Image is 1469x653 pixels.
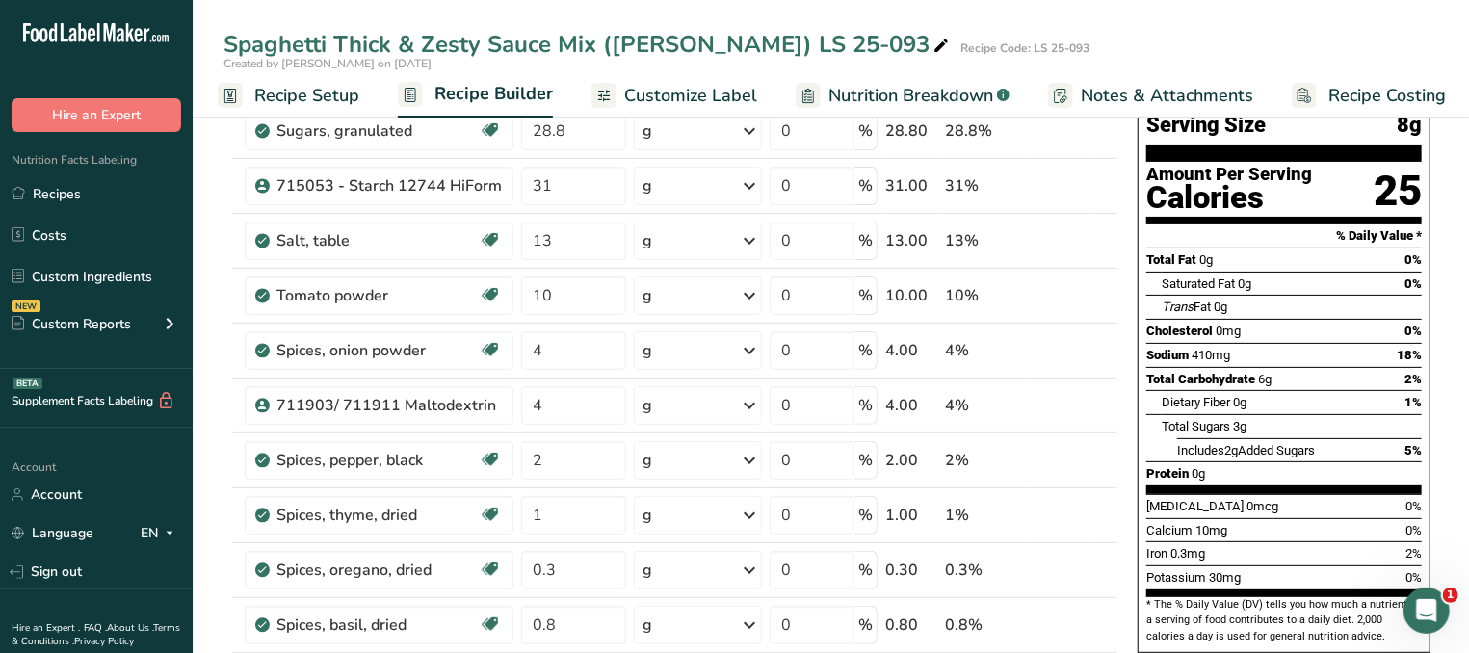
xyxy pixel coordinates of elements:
[1195,523,1227,537] span: 10mg
[1328,83,1446,109] span: Recipe Costing
[276,284,479,307] div: Tomato powder
[276,614,479,637] div: Spices, basil, dried
[1404,395,1422,409] span: 1%
[945,394,1027,417] div: 4%
[1146,570,1206,585] span: Potassium
[1404,443,1422,457] span: 5%
[1233,419,1246,433] span: 3g
[1404,252,1422,267] span: 0%
[84,621,107,635] a: FAQ .
[885,284,937,307] div: 10.00
[12,621,180,648] a: Terms & Conditions .
[1146,348,1189,362] span: Sodium
[12,98,181,132] button: Hire an Expert
[1397,114,1422,138] span: 8g
[1146,499,1244,513] span: [MEDICAL_DATA]
[276,504,479,527] div: Spices, thyme, dried
[1246,499,1278,513] span: 0mcg
[254,83,359,109] span: Recipe Setup
[398,72,553,118] a: Recipe Builder
[945,119,1027,143] div: 28.8%
[945,284,1027,307] div: 10%
[945,614,1027,637] div: 0.8%
[74,635,134,648] a: Privacy Policy
[1146,372,1255,386] span: Total Carbohydrate
[141,522,181,545] div: EN
[885,614,937,637] div: 0.80
[643,504,652,527] div: g
[643,229,652,252] div: g
[1146,597,1422,644] section: * The % Daily Value (DV) tells you how much a nutrient in a serving of food contributes to a dail...
[1146,324,1213,338] span: Cholesterol
[276,174,502,197] div: 715053 - Starch 12744 HiForm
[1162,395,1230,409] span: Dietary Fiber
[591,74,757,118] a: Customize Label
[1146,523,1193,537] span: Calcium
[885,229,937,252] div: 13.00
[885,174,937,197] div: 31.00
[643,394,652,417] div: g
[223,27,953,62] div: Spaghetti Thick & Zesty Sauce Mix ([PERSON_NAME]) LS 25-093
[1048,74,1253,118] a: Notes & Attachments
[643,614,652,637] div: g
[1170,546,1205,561] span: 0.3mg
[1146,166,1312,184] div: Amount Per Serving
[643,559,652,582] div: g
[12,621,80,635] a: Hire an Expert .
[1233,395,1246,409] span: 0g
[1443,588,1458,603] span: 1
[1404,324,1422,338] span: 0%
[276,394,502,417] div: 711903/ 711911 Maltodextrin
[1292,74,1446,118] a: Recipe Costing
[1405,523,1422,537] span: 0%
[1397,348,1422,362] span: 18%
[945,449,1027,472] div: 2%
[223,56,432,71] span: Created by [PERSON_NAME] on [DATE]
[434,81,553,107] span: Recipe Builder
[643,449,652,472] div: g
[945,559,1027,582] div: 0.3%
[643,339,652,362] div: g
[1405,546,1422,561] span: 2%
[1405,570,1422,585] span: 0%
[1162,300,1211,314] span: Fat
[643,119,652,143] div: g
[885,559,937,582] div: 0.30
[643,174,652,197] div: g
[1146,252,1196,267] span: Total Fat
[945,229,1027,252] div: 13%
[1146,466,1189,481] span: Protein
[1146,184,1312,212] div: Calories
[1224,443,1238,457] span: 2g
[12,300,40,312] div: NEW
[1258,372,1272,386] span: 6g
[945,174,1027,197] div: 31%
[218,74,359,118] a: Recipe Setup
[1162,300,1194,314] i: Trans
[1216,324,1241,338] span: 0mg
[276,339,479,362] div: Spices, onion powder
[276,559,479,582] div: Spices, oregano, dried
[1177,443,1315,457] span: Includes Added Sugars
[885,394,937,417] div: 4.00
[276,229,479,252] div: Salt, table
[1146,224,1422,248] section: % Daily Value *
[1404,276,1422,291] span: 0%
[643,284,652,307] div: g
[1404,372,1422,386] span: 2%
[945,339,1027,362] div: 4%
[1192,348,1230,362] span: 410mg
[1405,499,1422,513] span: 0%
[624,83,757,109] span: Customize Label
[1162,419,1230,433] span: Total Sugars
[276,119,479,143] div: Sugars, granulated
[1209,570,1241,585] span: 30mg
[828,83,993,109] span: Nutrition Breakdown
[107,621,153,635] a: About Us .
[1192,466,1205,481] span: 0g
[1214,300,1227,314] span: 0g
[796,74,1010,118] a: Nutrition Breakdown
[1238,276,1251,291] span: 0g
[885,119,937,143] div: 28.80
[1162,276,1235,291] span: Saturated Fat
